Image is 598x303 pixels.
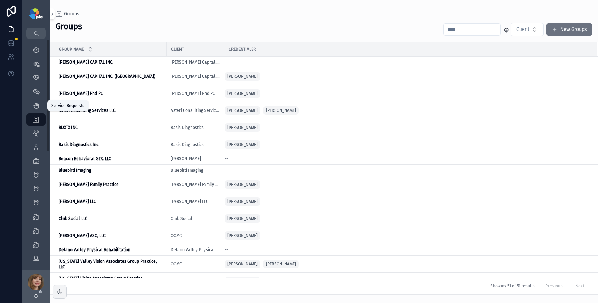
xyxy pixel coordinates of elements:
strong: [PERSON_NAME] LLC [59,199,96,204]
span: -- [225,59,228,65]
a: [PERSON_NAME] LLC [59,199,162,204]
a: [PERSON_NAME] [263,260,299,268]
a: [PERSON_NAME] [225,71,589,82]
a: [PERSON_NAME] Family Practice [171,182,220,187]
span: [PERSON_NAME] [266,108,296,113]
a: Basis Diagnostics Inc [59,142,162,147]
strong: [US_STATE] Valley Vision Associates Group Practice, LLC [59,259,158,269]
span: [PERSON_NAME] [227,261,258,267]
a: [PERSON_NAME] [225,260,260,268]
iframe: Spotlight [1,33,13,46]
a: [PERSON_NAME] Family Practice [59,182,162,187]
button: New Groups [546,23,592,36]
span: Client [171,47,184,52]
a: [PERSON_NAME] CAPITAL INC. [59,59,162,65]
a: Club Social [171,216,192,221]
strong: [US_STATE] Vision Associates Group Practice, [GEOGRAPHIC_DATA] [59,276,145,286]
a: Delano Valley Physical Rehabilitation [171,247,220,253]
a: [PERSON_NAME] [225,230,589,241]
span: [PERSON_NAME] [227,216,258,221]
a: Basis Diagnostics [171,142,220,147]
span: Group Name [59,47,84,52]
span: Client [516,26,529,33]
a: [PERSON_NAME] [225,88,589,99]
a: [PERSON_NAME] [225,180,260,189]
span: [PERSON_NAME] [227,108,258,113]
a: Bluebird Imaging [171,167,203,173]
a: [PERSON_NAME] Capital, INC. [171,59,220,65]
a: Delano Valley Physical Rehabilitation [59,247,162,253]
a: [PERSON_NAME] [225,197,260,206]
a: Bluebird Imaging [171,167,220,173]
a: Basis Diagnostics [171,125,220,130]
a: [PERSON_NAME] [225,179,589,190]
span: OOMC [171,261,182,267]
span: [PERSON_NAME] [266,261,296,267]
span: [PERSON_NAME] [171,156,201,162]
a: [US_STATE] Vision Associates Group Practice, [GEOGRAPHIC_DATA] [59,276,162,287]
a: [PERSON_NAME] [225,214,260,223]
span: [PERSON_NAME] [227,142,258,147]
a: Basis Diagnostics [171,125,204,130]
a: [PERSON_NAME] [225,140,260,149]
span: [PERSON_NAME] [227,199,258,204]
strong: [PERSON_NAME] Family Practice [59,182,119,187]
a: Bluebird Imaging [59,167,162,173]
a: -- [225,167,589,173]
span: [PERSON_NAME] [227,74,258,79]
a: [PERSON_NAME] [225,123,260,132]
a: OOMC [171,233,182,238]
a: Asteri Consulting Services LLC [171,108,220,113]
button: Select Button [511,23,544,36]
span: -- [225,167,228,173]
a: [PERSON_NAME] ASC, LLC [59,233,162,238]
strong: [PERSON_NAME] ASC, LLC [59,233,106,238]
a: BDXTX INC [59,125,162,130]
a: [PERSON_NAME] LLC [171,199,208,204]
a: [PERSON_NAME] [225,277,260,285]
a: Groups [56,10,79,17]
span: [PERSON_NAME] [227,91,258,96]
a: Club Social [171,216,220,221]
div: scrollable content [22,39,50,270]
a: -- [225,59,589,65]
div: Service Requests [51,103,84,108]
a: [PERSON_NAME] [225,196,589,207]
a: [PERSON_NAME] [225,276,589,287]
a: [PERSON_NAME] [225,122,589,133]
strong: Club Social LLC [59,216,87,221]
a: [PERSON_NAME] [171,156,220,162]
a: [PERSON_NAME] [225,213,589,224]
a: [PERSON_NAME] Phd PC [171,91,215,96]
img: App logo [29,8,43,19]
a: [PERSON_NAME] [225,89,260,98]
strong: Bluebird Imaging [59,168,91,173]
a: [PERSON_NAME] Capital, INC. [171,74,220,79]
a: [PERSON_NAME] [225,231,260,240]
a: [PERSON_NAME] Phd PC [171,91,220,96]
a: [PERSON_NAME] [225,72,260,81]
a: Asteri Consulting Services LLC [59,108,162,113]
a: -- [225,156,589,162]
a: OOMC [171,233,220,238]
span: -- [225,247,228,253]
a: Club Social LLC [59,216,162,221]
a: [PERSON_NAME] [225,106,260,115]
span: -- [225,156,228,162]
span: Showing 51 of 51 results [490,284,535,289]
a: [US_STATE] Valley Vision Associates Group Practice, LLC [59,259,162,270]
